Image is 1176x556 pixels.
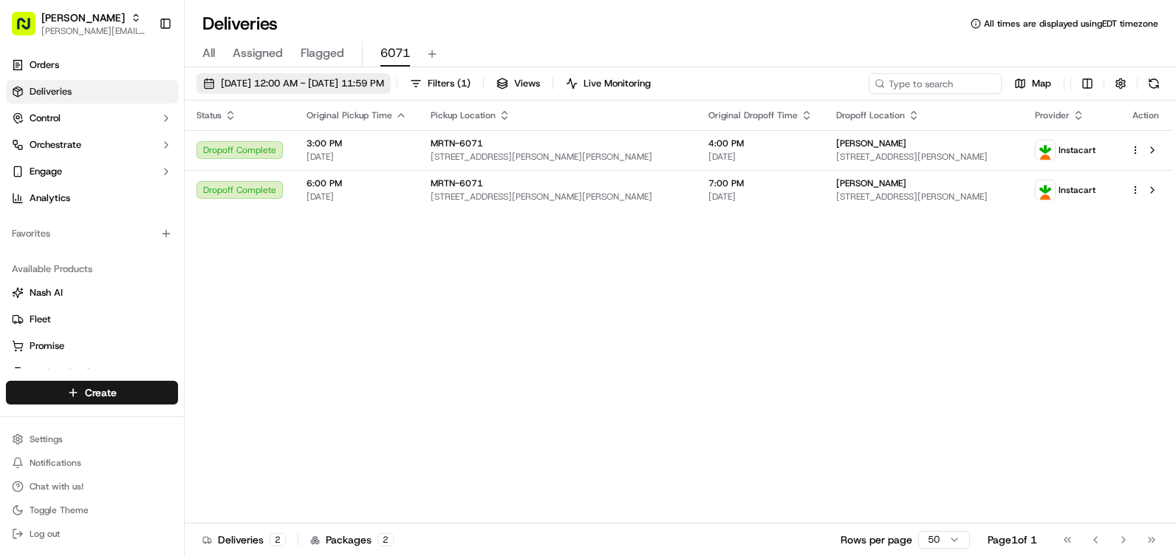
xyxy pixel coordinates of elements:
[428,77,471,90] span: Filters
[6,523,178,544] button: Log out
[836,138,906,149] span: [PERSON_NAME]
[202,44,215,62] span: All
[457,77,471,90] span: ( 1 )
[708,109,798,121] span: Original Dropoff Time
[50,156,187,168] div: We're available if you need us!
[584,77,651,90] span: Live Monitoring
[1035,109,1070,121] span: Provider
[836,177,906,189] span: [PERSON_NAME]
[6,429,178,450] button: Settings
[708,151,813,163] span: [DATE]
[6,281,178,305] button: Nash AI
[30,58,59,72] span: Orders
[30,214,113,229] span: Knowledge Base
[6,257,178,281] div: Available Products
[836,151,1011,163] span: [STREET_ADDRESS][PERSON_NAME]
[6,500,178,521] button: Toggle Theme
[6,133,178,157] button: Orchestrate
[251,146,269,163] button: Start new chat
[6,80,178,104] a: Deliveries
[1059,144,1095,156] span: Instacart
[310,532,394,547] div: Packages
[307,109,392,121] span: Original Pickup Time
[377,533,394,546] div: 2
[1036,180,1055,200] img: profile_instacart_ahold_partner.png
[30,481,83,492] span: Chat with us!
[431,177,483,189] span: MRTN-6071
[12,286,172,299] a: Nash AI
[15,59,269,83] p: Welcome 👋
[490,73,547,94] button: Views
[431,151,685,163] span: [STREET_ADDRESS][PERSON_NAME][PERSON_NAME]
[6,452,178,473] button: Notifications
[202,532,286,547] div: Deliveries
[147,251,179,262] span: Pylon
[708,191,813,203] span: [DATE]
[30,313,51,326] span: Fleet
[30,339,64,353] span: Promise
[301,44,344,62] span: Flagged
[6,186,178,210] a: Analytics
[836,109,905,121] span: Dropoff Location
[559,73,657,94] button: Live Monitoring
[6,476,178,497] button: Chat with us!
[1036,140,1055,160] img: profile_instacart_ahold_partner.png
[6,334,178,358] button: Promise
[12,339,172,353] a: Promise
[125,216,137,228] div: 💻
[1130,109,1161,121] div: Action
[196,73,391,94] button: [DATE] 12:00 AM - [DATE] 11:59 PM
[431,109,496,121] span: Pickup Location
[1032,77,1051,90] span: Map
[380,44,410,62] span: 6071
[30,457,81,469] span: Notifications
[38,95,266,111] input: Got a question? Start typing here...
[30,528,60,540] span: Log out
[6,222,178,245] div: Favorites
[119,208,243,235] a: 💻API Documentation
[30,138,81,152] span: Orchestrate
[836,191,1011,203] span: [STREET_ADDRESS][PERSON_NAME]
[50,141,242,156] div: Start new chat
[140,214,237,229] span: API Documentation
[15,15,44,44] img: Nash
[6,6,153,41] button: [PERSON_NAME][PERSON_NAME][EMAIL_ADDRESS][DOMAIN_NAME]
[30,191,70,205] span: Analytics
[41,10,125,25] button: [PERSON_NAME]
[708,177,813,189] span: 7:00 PM
[307,151,407,163] span: [DATE]
[30,165,62,178] span: Engage
[15,216,27,228] div: 📗
[30,286,63,299] span: Nash AI
[6,361,178,384] button: Product Catalog
[6,106,178,130] button: Control
[85,385,117,400] span: Create
[30,433,63,445] span: Settings
[988,532,1037,547] div: Page 1 of 1
[6,160,178,183] button: Engage
[15,141,41,168] img: 1736555255976-a54dd68f-1ca7-489b-9aae-adbdc363a1c4
[841,532,912,547] p: Rows per page
[6,308,178,331] button: Fleet
[431,191,685,203] span: [STREET_ADDRESS][PERSON_NAME][PERSON_NAME]
[221,77,384,90] span: [DATE] 12:00 AM - [DATE] 11:59 PM
[6,53,178,77] a: Orders
[104,250,179,262] a: Powered byPylon
[1143,73,1164,94] button: Refresh
[41,25,147,37] button: [PERSON_NAME][EMAIL_ADDRESS][DOMAIN_NAME]
[30,504,89,516] span: Toggle Theme
[514,77,540,90] span: Views
[6,381,178,404] button: Create
[196,109,222,121] span: Status
[233,44,283,62] span: Assigned
[30,85,72,98] span: Deliveries
[1059,184,1095,196] span: Instacart
[12,366,172,379] a: Product Catalog
[30,112,61,125] span: Control
[12,313,172,326] a: Fleet
[307,138,407,149] span: 3:00 PM
[431,138,483,149] span: MRTN-6071
[984,18,1158,30] span: All times are displayed using EDT timezone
